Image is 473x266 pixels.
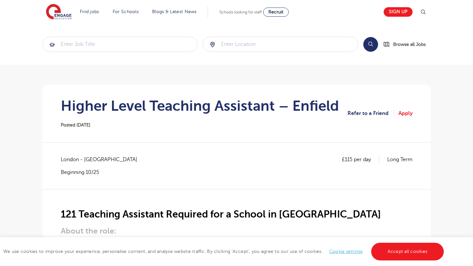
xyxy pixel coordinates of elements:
[61,226,116,236] strong: About the role:
[387,155,413,164] p: Long Term
[113,9,139,14] a: For Schools
[393,41,426,48] span: Browse all Jobs
[384,7,413,17] a: Sign up
[203,37,358,51] input: Submit
[152,9,197,14] a: Blogs & Latest News
[61,209,413,220] h2: 121 Teaching Assistant Required for a School in [GEOGRAPHIC_DATA]
[263,8,289,17] a: Recruit
[203,37,358,52] div: Submit
[42,37,198,52] div: Submit
[43,37,198,51] input: Submit
[268,9,283,14] span: Recruit
[61,98,339,114] h1: Higher Level Teaching Assistant – Enfield
[348,109,394,118] a: Refer to a Friend
[342,155,379,164] p: £115 per day
[371,243,444,260] a: Accept all cookies
[46,4,72,20] img: Engage Education
[3,249,445,254] span: We use cookies to improve your experience, personalise content, and analyse website traffic. By c...
[61,169,144,176] p: Beginning 10/25
[363,37,378,52] button: Search
[80,9,99,14] a: Find jobs
[219,10,262,14] span: Schools looking for staff
[61,155,144,164] span: London - [GEOGRAPHIC_DATA]
[329,249,363,254] a: Cookie settings
[383,41,431,48] a: Browse all Jobs
[398,109,413,118] a: Apply
[61,123,90,127] span: Posted [DATE]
